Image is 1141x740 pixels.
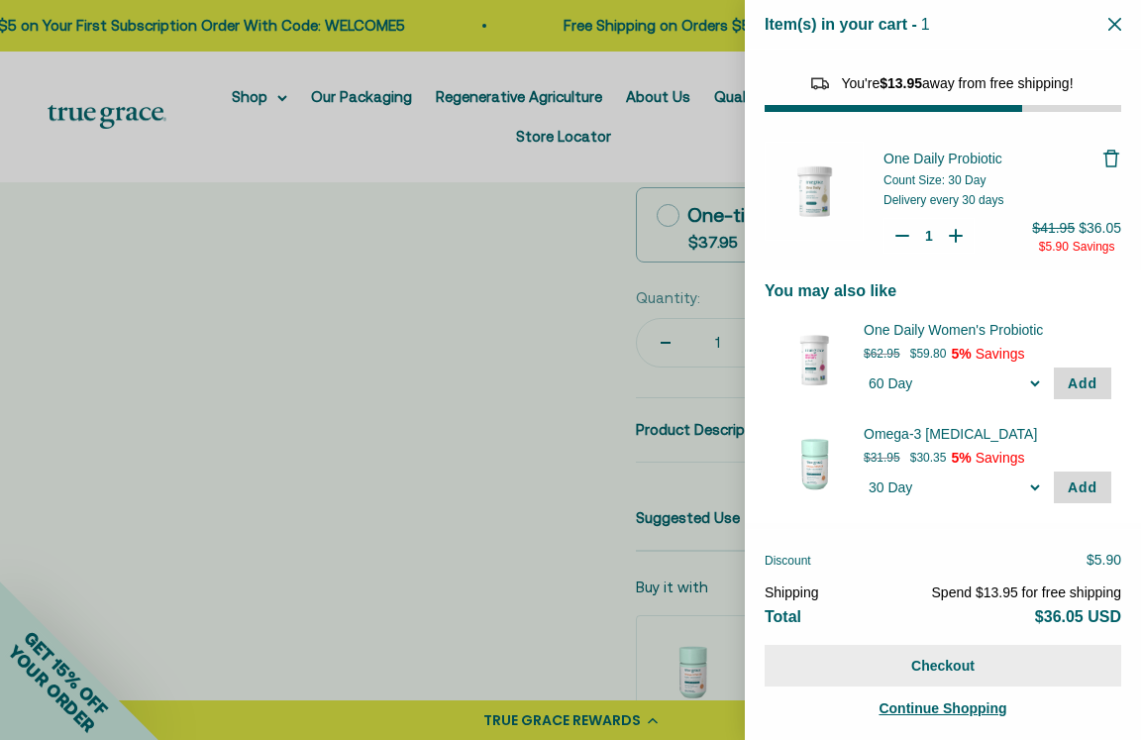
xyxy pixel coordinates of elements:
span: Shipping [765,584,819,600]
span: Savings [976,346,1025,362]
span: One Daily Women's Probiotic [864,320,1087,340]
span: 1 [921,16,930,33]
span: Continue Shopping [879,700,1006,716]
img: Reward bar icon image [808,71,832,95]
span: $36.05 USD [1035,608,1121,625]
span: $36.05 [1079,220,1121,236]
span: Count Size: 30 Day [883,173,985,187]
span: One Daily Probiotic [883,151,1002,166]
img: 60 Day [775,320,854,399]
span: You're away from free shipping! [841,75,1073,91]
a: One Daily Probiotic [883,149,1101,168]
span: Total [765,608,801,625]
input: Quantity for One Daily Probiotic [919,226,939,246]
div: Omega-3 Fish Oil [864,424,1111,444]
button: Add [1054,472,1111,503]
span: $5.90 [1039,240,1069,254]
a: Continue Shopping [765,696,1121,720]
span: 5% [951,450,971,466]
span: Add [1068,479,1097,495]
p: $31.95 [864,448,900,468]
button: Add [1054,368,1111,399]
span: Spend $13.95 for free shipping [932,584,1121,600]
span: $13.95 [880,75,922,91]
button: Remove One Daily Probiotic [1101,149,1121,168]
div: One Daily Women's Probiotic [864,320,1111,340]
img: 30 Day [775,424,854,503]
span: Add [1068,375,1097,391]
span: $5.90 [1087,552,1121,568]
p: $30.35 [910,448,947,468]
span: Savings [976,450,1025,466]
button: Close [1108,15,1121,34]
span: Omega-3 [MEDICAL_DATA] [864,424,1087,444]
span: 5% [951,346,971,362]
span: You may also like [765,282,896,299]
span: Savings [1073,240,1115,254]
p: $62.95 [864,344,900,364]
button: Checkout [765,645,1121,687]
img: One Daily Probiotic - 30 Day [765,142,864,241]
span: $41.95 [1032,220,1075,236]
div: Delivery every 30 days [883,192,1101,208]
span: Discount [765,554,811,568]
span: Item(s) in your cart - [765,16,917,33]
p: $59.80 [910,344,947,364]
